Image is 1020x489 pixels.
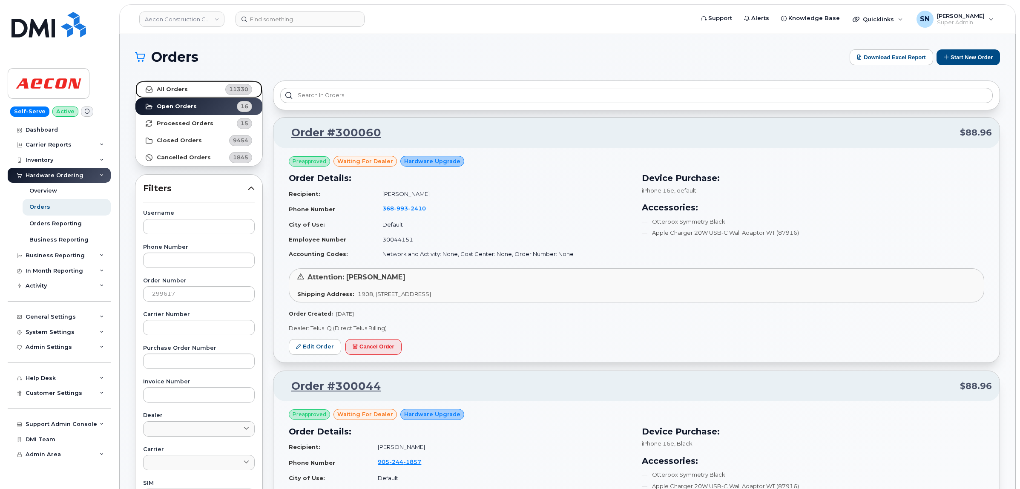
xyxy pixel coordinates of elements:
strong: Shipping Address: [297,291,354,297]
span: 1845 [233,153,248,161]
li: Otterbox Symmetry Black [642,218,985,226]
span: , default [674,187,696,194]
span: waiting for dealer [337,410,393,418]
span: Attention: [PERSON_NAME] [307,273,405,281]
span: 2410 [408,205,426,212]
strong: Phone Number [289,206,335,213]
span: Preapproved [293,158,326,165]
span: $88.96 [960,380,992,392]
a: Order #300044 [281,379,381,394]
span: 11330 [229,85,248,93]
strong: Phone Number [289,459,335,466]
label: Dealer [143,413,255,418]
h3: Order Details: [289,172,632,184]
span: iPhone 16e [642,440,674,447]
span: Preapproved [293,411,326,418]
span: iPhone 16e [642,187,674,194]
button: Cancel Order [345,339,402,355]
strong: Processed Orders [157,120,213,127]
h3: Order Details: [289,425,632,438]
a: Order #300060 [281,125,381,141]
label: Username [143,210,255,216]
a: All Orders11330 [135,81,262,98]
strong: All Orders [157,86,188,93]
p: Dealer: Telus IQ (Direct Telus Billing) [289,324,984,332]
span: Orders [151,51,198,63]
strong: Employee Number [289,236,346,243]
a: Processed Orders15 [135,115,262,132]
label: Invoice Number [143,379,255,385]
h3: Accessories: [642,201,985,214]
td: Default [370,471,631,486]
span: , Black [674,440,692,447]
strong: Cancelled Orders [157,154,211,161]
a: Cancelled Orders1845 [135,149,262,166]
a: Open Orders16 [135,98,262,115]
td: [PERSON_NAME] [370,440,631,454]
span: 1908, [STREET_ADDRESS] [358,291,431,297]
span: [DATE] [336,311,354,317]
a: Closed Orders9454 [135,132,262,149]
span: 244 [389,458,403,465]
strong: Closed Orders [157,137,202,144]
label: Order Number [143,278,255,284]
td: [PERSON_NAME] [375,187,631,201]
span: Hardware Upgrade [404,410,460,418]
strong: Order Created: [289,311,333,317]
h3: Device Purchase: [642,425,985,438]
label: Phone Number [143,244,255,250]
strong: Recipient: [289,190,320,197]
span: 16 [241,102,248,110]
span: Hardware Upgrade [404,157,460,165]
h3: Device Purchase: [642,172,985,184]
span: 15 [241,119,248,127]
strong: Recipient: [289,443,320,450]
span: Filters [143,182,248,195]
span: 9454 [233,136,248,144]
span: 368 [382,205,426,212]
strong: Open Orders [157,103,197,110]
button: Download Excel Report [850,49,933,65]
span: 1857 [403,458,421,465]
label: Carrier Number [143,312,255,317]
li: Apple Charger 20W USB-C Wall Adaptor WT (87916) [642,229,985,237]
a: 9052441857 [378,458,431,465]
label: SIM [143,480,255,486]
span: waiting for dealer [337,157,393,165]
strong: City of Use: [289,221,325,228]
strong: City of Use: [289,475,325,481]
a: 3689932410 [382,205,436,212]
span: 905 [378,458,421,465]
label: Carrier [143,447,255,452]
span: 993 [394,205,408,212]
button: Start New Order [937,49,1000,65]
input: Search in orders [280,88,993,103]
td: 30044151 [375,232,631,247]
strong: Accounting Codes: [289,250,348,257]
a: Edit Order [289,339,341,355]
span: $88.96 [960,127,992,139]
li: Otterbox Symmetry Black [642,471,985,479]
h3: Accessories: [642,454,985,467]
td: Default [375,217,631,232]
td: Network and Activity: None, Cost Center: None, Order Number: None [375,247,631,262]
label: Purchase Order Number [143,345,255,351]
